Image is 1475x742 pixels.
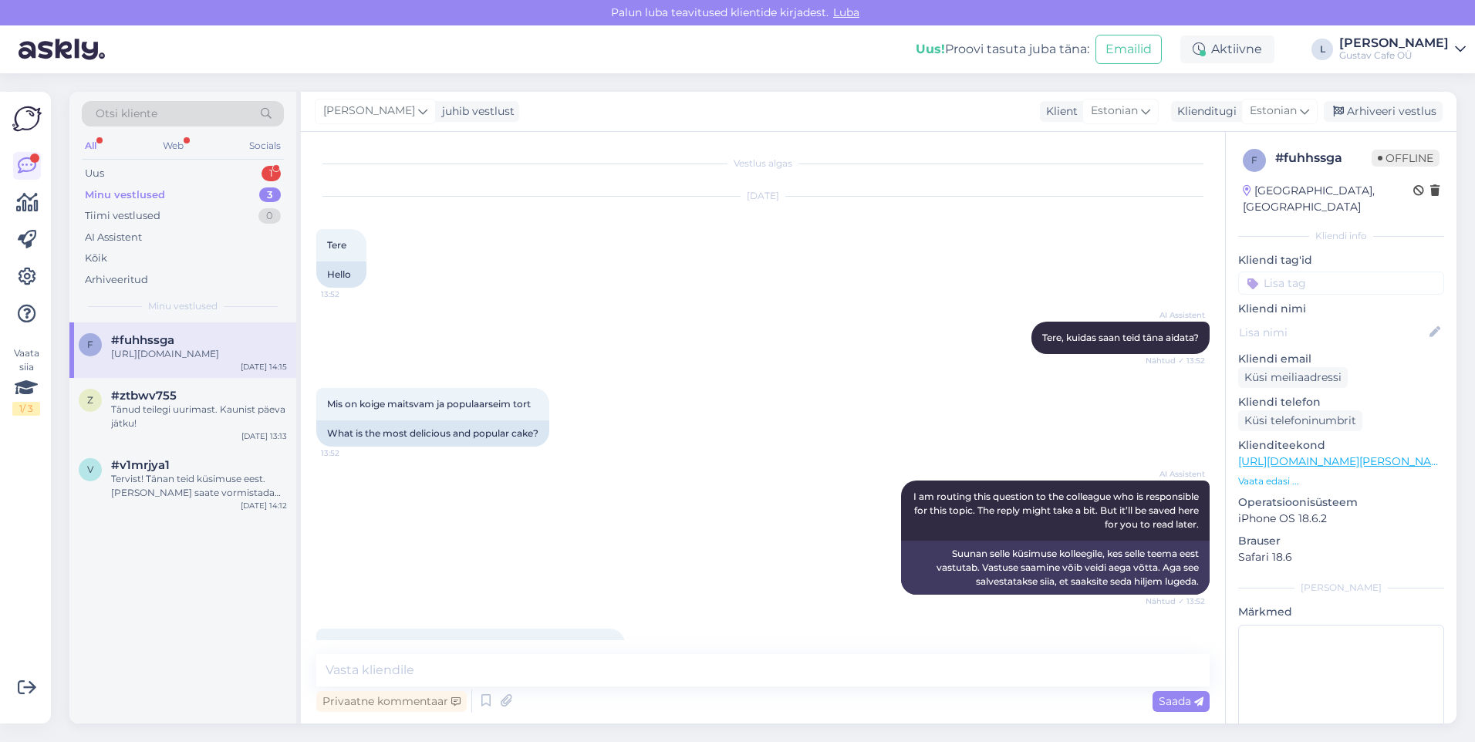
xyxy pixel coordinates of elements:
[1146,355,1205,366] span: Nähtud ✓ 13:52
[241,430,287,442] div: [DATE] 13:13
[1251,154,1257,166] span: f
[327,398,531,410] span: Mis on koige maitsvam ja populaarseim tort
[1238,604,1444,620] p: Märkmed
[1042,332,1199,343] span: Tere, kuidas saan teid täna aidata?
[82,136,100,156] div: All
[1238,437,1444,454] p: Klienditeekond
[321,288,379,300] span: 13:52
[111,333,174,347] span: #fuhhssga
[85,166,104,181] div: Uus
[1147,309,1205,321] span: AI Assistent
[12,104,42,133] img: Askly Logo
[321,447,379,459] span: 13:52
[12,402,40,416] div: 1 / 3
[1040,103,1078,120] div: Klient
[1339,37,1449,49] div: [PERSON_NAME]
[85,187,165,203] div: Minu vestlused
[1311,39,1333,60] div: L
[85,208,160,224] div: Tiimi vestlused
[316,261,366,288] div: Hello
[1146,595,1205,607] span: Nähtud ✓ 13:52
[1339,37,1466,62] a: [PERSON_NAME]Gustav Cafe OÜ
[259,187,281,203] div: 3
[913,491,1201,530] span: I am routing this question to the colleague who is responsible for this topic. The reply might ta...
[1238,581,1444,595] div: [PERSON_NAME]
[327,639,594,664] span: Soovin homseks tellida, ise tulen Solarisse järele, kas pean kohe maksma voi saan kohapeal sulara...
[262,166,281,181] div: 1
[1091,103,1138,120] span: Estonian
[1238,394,1444,410] p: Kliendi telefon
[111,458,170,472] span: #v1mrjya1
[1238,474,1444,488] p: Vaata edasi ...
[829,5,864,19] span: Luba
[1372,150,1440,167] span: Offline
[160,136,187,156] div: Web
[1238,367,1348,388] div: Küsi meiliaadressi
[1238,351,1444,367] p: Kliendi email
[1147,468,1205,480] span: AI Assistent
[1339,49,1449,62] div: Gustav Cafe OÜ
[1238,494,1444,511] p: Operatsioonisüsteem
[1238,272,1444,295] input: Lisa tag
[1180,35,1274,63] div: Aktiivne
[1250,103,1297,120] span: Estonian
[111,403,287,430] div: Tänud teilegi uurimast. Kaunist päeva jätku!
[1238,410,1362,431] div: Küsi telefoninumbrit
[96,106,157,122] span: Otsi kliente
[1159,694,1203,708] span: Saada
[87,464,93,475] span: v
[85,230,142,245] div: AI Assistent
[85,251,107,266] div: Kõik
[148,299,218,313] span: Minu vestlused
[1238,301,1444,317] p: Kliendi nimi
[316,691,467,712] div: Privaatne kommentaar
[12,346,40,416] div: Vaata siia
[258,208,281,224] div: 0
[1095,35,1162,64] button: Emailid
[1238,549,1444,565] p: Safari 18.6
[1238,454,1451,468] a: [URL][DOMAIN_NAME][PERSON_NAME]
[1243,183,1413,215] div: [GEOGRAPHIC_DATA], [GEOGRAPHIC_DATA]
[316,157,1210,170] div: Vestlus algas
[1238,511,1444,527] p: iPhone OS 18.6.2
[1324,101,1443,122] div: Arhiveeri vestlus
[111,347,287,361] div: [URL][DOMAIN_NAME]
[436,103,515,120] div: juhib vestlust
[85,272,148,288] div: Arhiveeritud
[246,136,284,156] div: Socials
[316,189,1210,203] div: [DATE]
[241,500,287,511] div: [DATE] 14:12
[901,541,1210,595] div: Suunan selle küsimuse kolleegile, kes selle teema eest vastutab. Vastuse saamine võib veidi aega ...
[241,361,287,373] div: [DATE] 14:15
[1238,229,1444,243] div: Kliendi info
[327,239,346,251] span: Tere
[916,42,945,56] b: Uus!
[1238,252,1444,268] p: Kliendi tag'id
[1171,103,1237,120] div: Klienditugi
[111,472,287,500] div: Tervist! Tänan teid küsimuse eest. [PERSON_NAME] saate vormistada meie e-poest ning minna ise oma...
[916,40,1089,59] div: Proovi tasuta juba täna:
[316,420,549,447] div: What is the most delicious and popular cake?
[87,339,93,350] span: f
[111,389,177,403] span: #ztbwv755
[1238,533,1444,549] p: Brauser
[1275,149,1372,167] div: # fuhhssga
[87,394,93,406] span: z
[323,103,415,120] span: [PERSON_NAME]
[1239,324,1426,341] input: Lisa nimi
